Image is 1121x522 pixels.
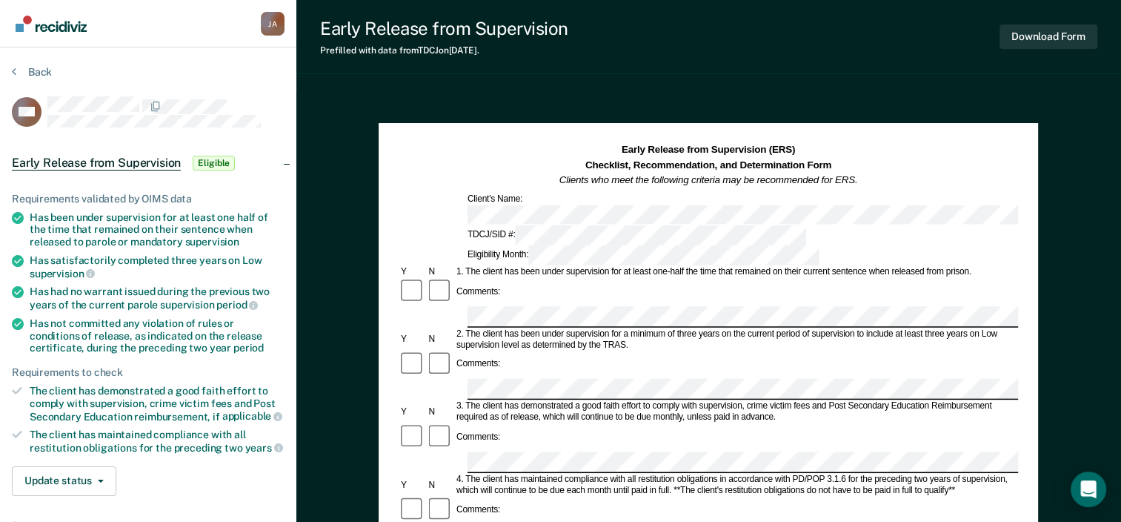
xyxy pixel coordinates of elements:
div: N [427,334,454,345]
span: period [216,299,258,311]
div: Has not committed any violation of rules or conditions of release, as indicated on the release ce... [30,317,285,354]
span: Eligible [193,156,235,171]
span: supervision [185,236,239,248]
span: Early Release from Supervision [12,156,181,171]
span: applicable [222,410,282,422]
div: Y [399,267,426,278]
em: Clients who meet the following criteria may be recommended for ERS. [559,174,858,185]
span: period [233,342,264,354]
div: TDCJ/SID #: [465,226,808,246]
div: Eligibility Month: [465,245,822,265]
div: Early Release from Supervision [320,18,568,39]
div: The client has maintained compliance with all restitution obligations for the preceding two [30,429,285,454]
div: Open Intercom Messenger [1071,472,1106,507]
div: 3. The client has demonstrated a good faith effort to comply with supervision, crime victim fees ... [454,401,1018,423]
div: Y [399,480,426,491]
div: Comments: [454,286,502,297]
div: 1. The client has been under supervision for at least one-half the time that remained on their cu... [454,267,1018,278]
div: Comments: [454,359,502,370]
div: The client has demonstrated a good faith effort to comply with supervision, crime victim fees and... [30,385,285,423]
div: Requirements validated by OIMS data [12,193,285,205]
div: Comments: [454,505,502,516]
div: Requirements to check [12,366,285,379]
div: 2. The client has been under supervision for a minimum of three years on the current period of su... [454,328,1018,351]
div: J A [261,12,285,36]
button: Update status [12,466,116,496]
div: Prefilled with data from TDCJ on [DATE] . [320,45,568,56]
span: years [245,442,283,454]
div: 4. The client has maintained compliance with all restitution obligations in accordance with PD/PO... [454,474,1018,496]
div: N [427,267,454,278]
strong: Early Release from Supervision (ERS) [622,145,795,156]
button: Profile dropdown button [261,12,285,36]
div: Comments: [454,432,502,443]
span: supervision [30,268,95,280]
div: Y [399,334,426,345]
div: N [427,480,454,491]
div: Y [399,406,426,417]
button: Back [12,65,52,79]
div: N [427,406,454,417]
img: Recidiviz [16,16,87,32]
div: Has been under supervision for at least one half of the time that remained on their sentence when... [30,211,285,248]
button: Download Form [999,24,1097,49]
strong: Checklist, Recommendation, and Determination Form [585,159,831,171]
div: Has had no warrant issued during the previous two years of the current parole supervision [30,285,285,311]
div: Has satisfactorily completed three years on Low [30,254,285,280]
